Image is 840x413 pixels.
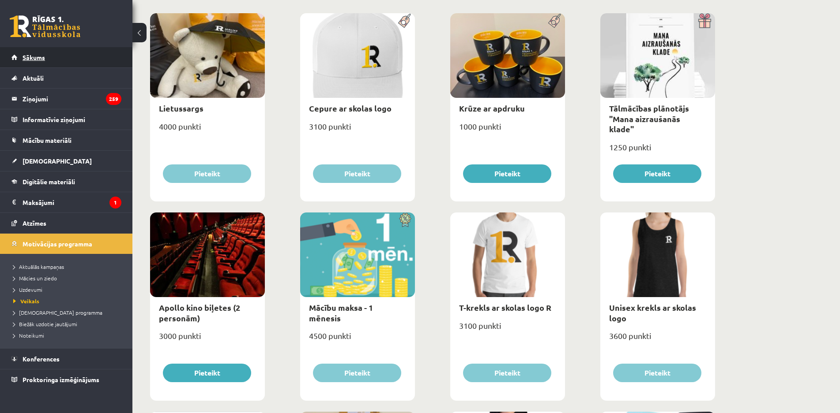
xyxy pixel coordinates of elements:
legend: Maksājumi [23,192,121,212]
button: Pieteikt [163,164,251,183]
button: Pieteikt [313,164,401,183]
span: Atzīmes [23,219,46,227]
span: Digitālie materiāli [23,178,75,186]
span: Uzdevumi [13,286,42,293]
a: Noteikumi [13,331,124,339]
img: Atlaide [395,212,415,227]
a: Atzīmes [11,213,121,233]
span: Veikals [13,298,39,305]
div: 4000 punkti [150,119,265,141]
a: Proktoringa izmēģinājums [11,369,121,390]
i: 1 [109,197,121,208]
a: [DEMOGRAPHIC_DATA] programma [13,309,124,316]
a: Unisex krekls ar skolas logo [609,302,696,323]
a: Maksājumi1 [11,192,121,212]
button: Pieteikt [313,364,401,382]
span: Motivācijas programma [23,240,92,248]
span: Sākums [23,53,45,61]
a: [DEMOGRAPHIC_DATA] [11,151,121,171]
div: 3600 punkti [600,328,715,350]
i: 259 [106,93,121,105]
a: Motivācijas programma [11,234,121,254]
a: Sākums [11,47,121,67]
button: Pieteikt [463,364,551,382]
span: [DEMOGRAPHIC_DATA] [23,157,92,165]
a: Mācies un ziedo [13,274,124,282]
span: Mācies un ziedo [13,275,57,282]
a: Ziņojumi259 [11,89,121,109]
a: Mācību materiāli [11,130,121,150]
button: Pieteikt [613,164,701,183]
div: 3100 punkti [450,318,565,340]
div: 3100 punkti [300,119,415,141]
a: Konferences [11,349,121,369]
span: [DEMOGRAPHIC_DATA] programma [13,309,102,316]
a: Digitālie materiāli [11,171,121,192]
a: Veikals [13,297,124,305]
div: 1250 punkti [600,140,715,162]
span: Aktuāli [23,74,44,82]
legend: Informatīvie ziņojumi [23,109,121,130]
span: Proktoringa izmēģinājums [23,376,99,383]
a: Aktuālās kampaņas [13,263,124,271]
a: Biežāk uzdotie jautājumi [13,320,124,328]
span: Konferences [23,355,60,363]
div: 3000 punkti [150,328,265,350]
a: Lietussargs [159,103,203,113]
a: Cepure ar skolas logo [309,103,392,113]
button: Pieteikt [463,164,551,183]
span: Mācību materiāli [23,136,72,144]
span: Biežāk uzdotie jautājumi [13,320,77,327]
a: T-krekls ar skolas logo R [459,302,551,313]
button: Pieteikt [613,364,701,382]
img: Populāra prece [545,13,565,28]
span: Aktuālās kampaņas [13,263,64,270]
button: Pieteikt [163,364,251,382]
a: Apollo kino biļetes (2 personām) [159,302,240,323]
div: 1000 punkti [450,119,565,141]
div: 4500 punkti [300,328,415,350]
a: Informatīvie ziņojumi [11,109,121,130]
a: Mācību maksa - 1 mēnesis [309,302,373,323]
img: Dāvana ar pārsteigumu [695,13,715,28]
a: Uzdevumi [13,286,124,294]
a: Aktuāli [11,68,121,88]
span: Noteikumi [13,332,44,339]
a: Krūze ar apdruku [459,103,525,113]
legend: Ziņojumi [23,89,121,109]
a: Tālmācības plānotājs "Mana aizraušanās klade" [609,103,689,134]
img: Populāra prece [395,13,415,28]
a: Rīgas 1. Tālmācības vidusskola [10,15,80,37]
